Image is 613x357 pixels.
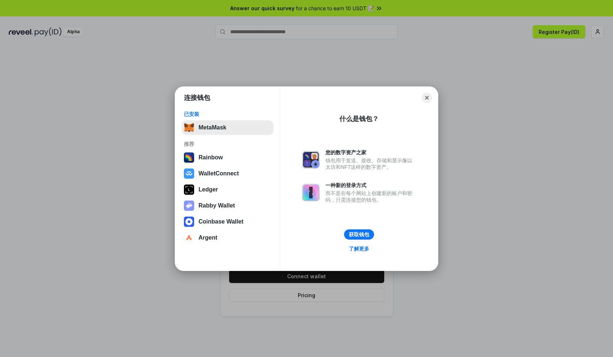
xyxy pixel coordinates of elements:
[198,186,218,193] div: Ledger
[182,198,273,213] button: Rabby Wallet
[339,115,379,123] div: 什么是钱包？
[184,233,194,243] img: svg+xml,%3Csvg%20width%3D%2228%22%20height%3D%2228%22%20viewBox%3D%220%200%2028%2028%22%20fill%3D...
[184,168,194,179] img: svg+xml,%3Csvg%20width%3D%2228%22%20height%3D%2228%22%20viewBox%3D%220%200%2028%2028%22%20fill%3D...
[184,185,194,195] img: svg+xml,%3Csvg%20xmlns%3D%22http%3A%2F%2Fwww.w3.org%2F2000%2Fsvg%22%20width%3D%2228%22%20height%3...
[325,182,416,189] div: 一种新的登录方式
[198,154,223,161] div: Rainbow
[198,202,235,209] div: Rabby Wallet
[325,190,416,203] div: 而不是在每个网站上创建新的账户和密码，只需连接您的钱包。
[198,234,217,241] div: Argent
[182,182,273,197] button: Ledger
[302,151,320,168] img: svg+xml,%3Csvg%20xmlns%3D%22http%3A%2F%2Fwww.w3.org%2F2000%2Fsvg%22%20fill%3D%22none%22%20viewBox...
[198,170,239,177] div: WalletConnect
[182,150,273,165] button: Rainbow
[349,245,369,252] div: 了解更多
[325,149,416,156] div: 您的数字资产之家
[182,166,273,181] button: WalletConnect
[182,214,273,229] button: Coinbase Wallet
[184,123,194,133] img: svg+xml,%3Csvg%20fill%3D%22none%22%20height%3D%2233%22%20viewBox%3D%220%200%2035%2033%22%20width%...
[184,201,194,211] img: svg+xml,%3Csvg%20xmlns%3D%22http%3A%2F%2Fwww.w3.org%2F2000%2Fsvg%22%20fill%3D%22none%22%20viewBox...
[325,157,416,170] div: 钱包用于发送、接收、存储和显示像以太坊和NFT这样的数字资产。
[184,93,210,102] h1: 连接钱包
[182,120,273,135] button: MetaMask
[184,111,271,117] div: 已安装
[182,230,273,245] button: Argent
[184,217,194,227] img: svg+xml,%3Csvg%20width%3D%2228%22%20height%3D%2228%22%20viewBox%3D%220%200%2028%2028%22%20fill%3D...
[344,229,374,240] button: 获取钱包
[302,184,320,201] img: svg+xml,%3Csvg%20xmlns%3D%22http%3A%2F%2Fwww.w3.org%2F2000%2Fsvg%22%20fill%3D%22none%22%20viewBox...
[349,231,369,238] div: 获取钱包
[422,93,432,103] button: Close
[198,218,243,225] div: Coinbase Wallet
[198,124,226,131] div: MetaMask
[184,141,271,147] div: 推荐
[184,152,194,163] img: svg+xml,%3Csvg%20width%3D%22120%22%20height%3D%22120%22%20viewBox%3D%220%200%20120%20120%22%20fil...
[344,244,374,253] a: 了解更多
